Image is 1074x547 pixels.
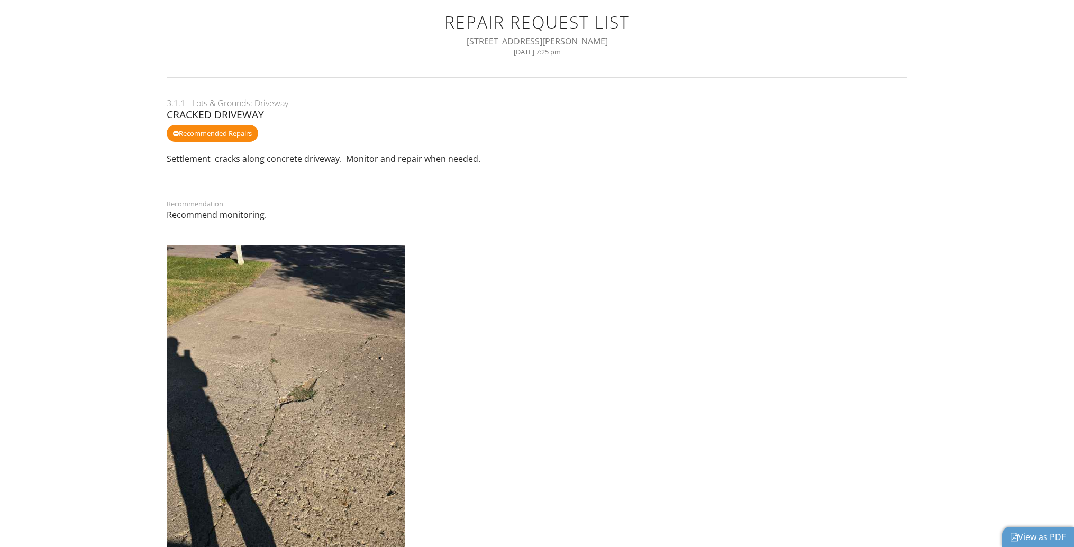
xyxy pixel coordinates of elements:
a: View as PDF [1011,531,1066,543]
div: Recommended Repairs [167,125,258,142]
div: [STREET_ADDRESS][PERSON_NAME] [179,35,895,47]
div: Cracked Driveway [167,109,907,121]
div: [DATE] 7:25 pm [179,48,895,56]
h1: Repair Request List [179,13,895,31]
p: Recommend monitoring. [167,209,907,221]
p: Settlement cracks along concrete driveway. Monitor and repair when needed. [167,153,907,188]
label: Recommendation [167,199,223,208]
div: 3.1.1 - Lots & Grounds: Driveway [167,97,907,109]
